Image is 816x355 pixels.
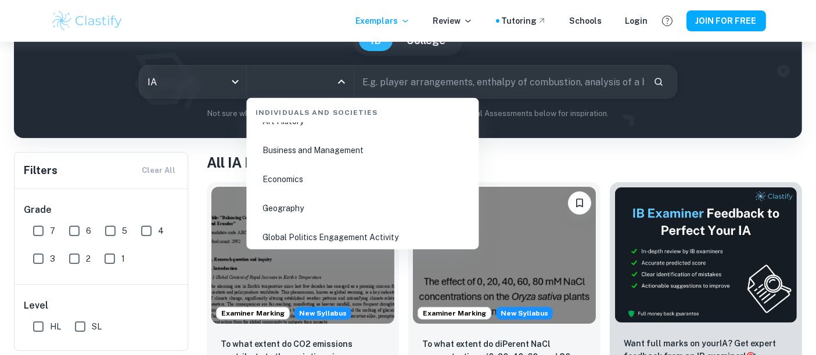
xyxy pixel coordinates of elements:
[139,66,246,98] div: IA
[50,252,55,265] span: 3
[86,224,91,237] span: 6
[251,224,474,251] li: Global Politics Engagement Activity
[158,224,164,237] span: 4
[51,9,124,32] img: Clastify logo
[496,307,553,320] span: New Syllabus
[86,252,91,265] span: 2
[496,307,553,320] div: Starting from the May 2026 session, the ESS IA requirements have changed. We created this exempla...
[217,308,289,318] span: Examiner Marking
[294,307,351,320] div: Starting from the May 2026 session, the ESS IA requirements have changed. We created this exempla...
[23,108,793,119] p: Not sure what to search for? You can always look through our example Internal Assessments below f...
[433,15,473,27] p: Review
[207,152,802,173] h1: All IA Examples
[333,74,350,90] button: Close
[24,299,179,313] h6: Level
[121,252,125,265] span: 1
[92,320,102,333] span: SL
[413,187,596,324] img: ESS IA example thumbnail: To what extent do diPerent NaCl concentr
[626,15,648,27] a: Login
[211,187,394,324] img: ESS IA example thumbnail: To what extent do CO2 emissions contribu
[24,162,57,179] h6: Filters
[418,308,491,318] span: Examiner Marking
[356,15,410,27] p: Exemplars
[251,98,474,122] div: Individuals and Societies
[50,224,55,237] span: 7
[251,166,474,193] li: Economics
[50,320,61,333] span: HL
[251,195,474,222] li: Geography
[570,15,602,27] a: Schools
[649,72,668,92] button: Search
[354,66,644,98] input: E.g. player arrangements, enthalpy of combustion, analysis of a big city...
[502,15,547,27] a: Tutoring
[568,191,591,215] button: Please log in to bookmark exemplars
[251,137,474,164] li: Business and Management
[294,307,351,320] span: New Syllabus
[614,187,797,323] img: Thumbnail
[122,224,127,237] span: 5
[251,108,474,135] li: Art History
[657,11,677,31] button: Help and Feedback
[686,10,766,31] button: JOIN FOR FREE
[24,203,179,217] h6: Grade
